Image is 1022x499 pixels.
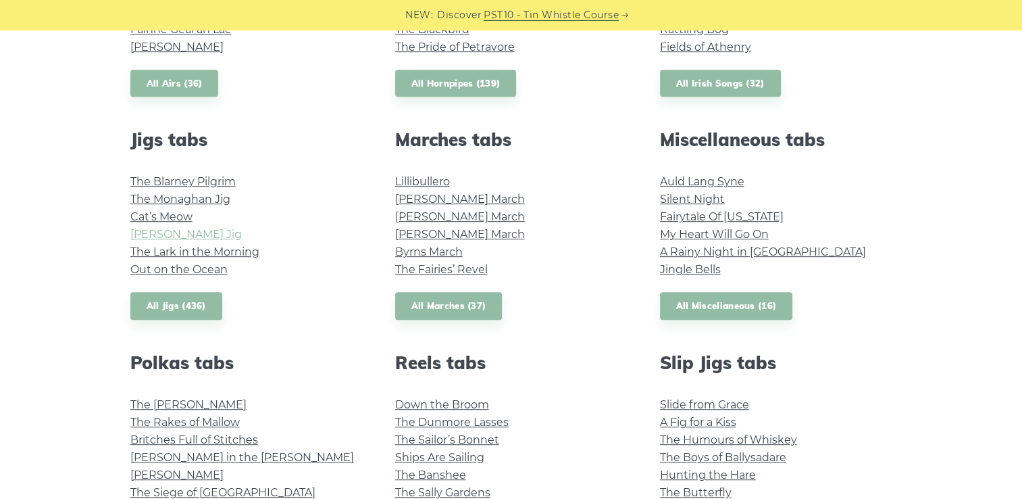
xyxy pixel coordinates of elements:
a: Down the Broom [395,398,489,411]
a: The [PERSON_NAME] [130,398,247,411]
h2: Reels tabs [395,352,628,373]
a: All Jigs (436) [130,292,222,320]
a: [PERSON_NAME] March [395,210,525,223]
a: The Dunmore Lasses [395,416,509,429]
a: The Sailor’s Bonnet [395,433,499,446]
a: All Airs (36) [130,70,219,97]
a: Britches Full of Stitches [130,433,258,446]
a: A Rainy Night in [GEOGRAPHIC_DATA] [660,245,866,258]
a: Ships Are Sailing [395,451,484,464]
a: [PERSON_NAME] March [395,193,525,206]
a: Auld Lang Syne [660,175,744,188]
a: [PERSON_NAME] [130,41,224,53]
a: The Sally Gardens [395,486,490,499]
span: NEW: [405,7,433,23]
a: Fáinne Geal an Lae [130,23,232,36]
a: A Fig for a Kiss [660,416,736,429]
a: My Heart Will Go On [660,228,769,241]
span: Discover [437,7,482,23]
a: The Blackbird [395,23,469,36]
a: The Siege of [GEOGRAPHIC_DATA] [130,486,315,499]
a: All Marches (37) [395,292,503,320]
a: Jingle Bells [660,263,721,276]
a: Silent Night [660,193,725,206]
a: [PERSON_NAME] in the [PERSON_NAME] [130,451,354,464]
a: Out on the Ocean [130,263,228,276]
a: The Rakes of Mallow [130,416,240,429]
a: Fields of Athenry [660,41,751,53]
a: The Humours of Whiskey [660,433,797,446]
a: The Pride of Petravore [395,41,515,53]
a: The Monaghan Jig [130,193,230,206]
h2: Jigs tabs [130,129,363,150]
a: Lillibullero [395,175,450,188]
h2: Polkas tabs [130,352,363,373]
a: All Miscellaneous (16) [660,292,793,320]
a: Hunting the Hare [660,469,756,481]
a: The Blarney Pilgrim [130,175,236,188]
a: The Lark in the Morning [130,245,259,258]
a: The Butterfly [660,486,732,499]
h2: Miscellaneous tabs [660,129,892,150]
a: Rattling Bog [660,23,729,36]
h2: Marches tabs [395,129,628,150]
a: [PERSON_NAME] March [395,228,525,241]
a: Slide from Grace [660,398,749,411]
a: The Fairies’ Revel [395,263,488,276]
a: All Hornpipes (139) [395,70,517,97]
a: Cat’s Meow [130,210,193,223]
a: [PERSON_NAME] Jig [130,228,242,241]
h2: Slip Jigs tabs [660,352,892,373]
a: [PERSON_NAME] [130,469,224,481]
a: The Banshee [395,469,466,481]
a: PST10 - Tin Whistle Course [484,7,619,23]
a: The Boys of Ballysadare [660,451,786,464]
a: Byrns March [395,245,463,258]
a: All Irish Songs (32) [660,70,781,97]
a: Fairytale Of [US_STATE] [660,210,784,223]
